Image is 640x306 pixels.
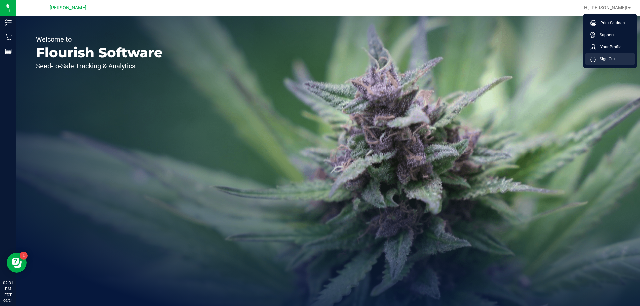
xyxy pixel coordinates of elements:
[3,298,13,303] p: 09/24
[590,32,632,38] a: Support
[5,34,12,40] inline-svg: Retail
[50,5,86,11] span: [PERSON_NAME]
[596,32,614,38] span: Support
[5,48,12,55] inline-svg: Reports
[596,44,621,50] span: Your Profile
[7,253,27,273] iframe: Resource center
[584,5,627,10] span: Hi, [PERSON_NAME]!
[3,280,13,298] p: 02:31 PM EDT
[36,63,163,69] p: Seed-to-Sale Tracking & Analytics
[596,56,615,62] span: Sign Out
[585,53,635,65] li: Sign Out
[36,46,163,59] p: Flourish Software
[5,19,12,26] inline-svg: Inventory
[596,20,625,26] span: Print Settings
[36,36,163,43] p: Welcome to
[20,252,28,260] iframe: Resource center unread badge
